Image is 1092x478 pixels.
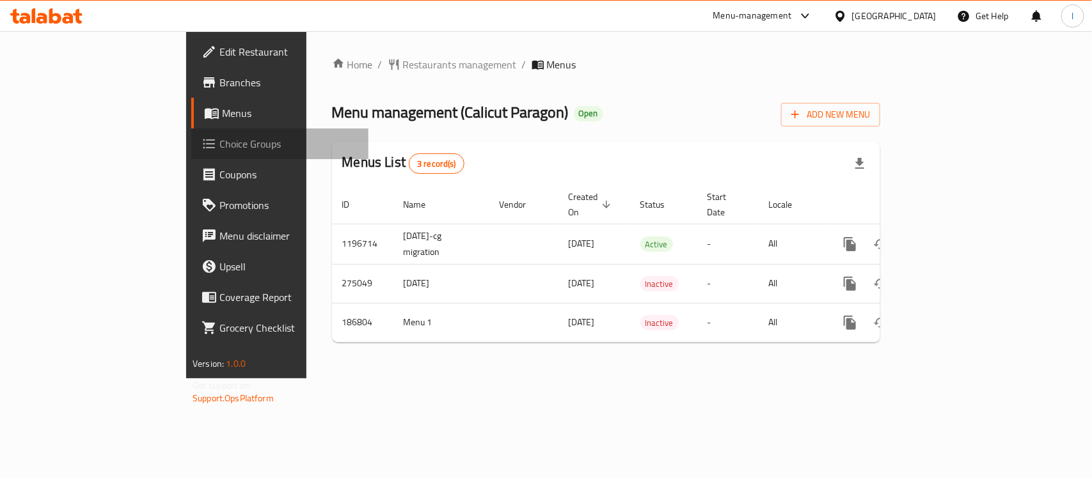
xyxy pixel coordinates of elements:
td: - [697,224,759,264]
span: Vendor [500,197,543,212]
span: [DATE] [569,314,595,330]
span: Grocery Checklist [219,320,358,335]
span: Promotions [219,197,358,213]
a: Branches [191,67,368,98]
td: - [697,264,759,303]
span: Get support on: [193,377,251,394]
th: Actions [825,185,968,224]
td: All [759,303,825,342]
h2: Menus List [342,153,464,174]
span: l [1072,9,1073,23]
span: Start Date [708,189,743,220]
span: Coupons [219,167,358,182]
button: more [835,268,866,299]
button: more [835,229,866,259]
span: Choice Groups [219,136,358,151]
td: [DATE] [393,264,489,303]
span: Menu management ( Calicut Paragon ) [332,98,569,127]
div: [GEOGRAPHIC_DATA] [852,9,937,23]
nav: breadcrumb [332,57,880,72]
span: Coverage Report [219,289,358,305]
button: Change Status [866,229,896,259]
span: Name [404,197,443,212]
div: Export file [844,148,875,179]
span: Menus [547,57,576,72]
a: Edit Restaurant [191,36,368,67]
a: Menu disclaimer [191,220,368,251]
div: Inactive [640,276,679,291]
span: ID [342,197,367,212]
button: more [835,307,866,338]
a: Coupons [191,159,368,190]
a: Coverage Report [191,282,368,312]
span: Version: [193,355,224,372]
td: - [697,303,759,342]
div: Total records count [409,153,464,174]
table: enhanced table [332,185,968,343]
span: Branches [219,75,358,90]
span: Locale [769,197,809,212]
span: Menu disclaimer [219,228,358,243]
span: Add New Menu [791,107,870,123]
span: Inactive [640,316,679,330]
span: [DATE] [569,235,595,252]
a: Support.OpsPlatform [193,390,274,406]
td: [DATE]-cg migration [393,224,489,264]
span: Inactive [640,277,679,291]
span: Menus [222,105,358,121]
span: 3 record(s) [409,158,464,170]
button: Change Status [866,268,896,299]
span: Active [640,237,673,252]
div: Open [574,106,603,121]
div: Inactive [640,315,679,330]
div: Menu-management [713,8,792,24]
a: Promotions [191,190,368,220]
td: All [759,264,825,303]
td: Menu 1 [393,303,489,342]
span: Restaurants management [403,57,517,72]
span: [DATE] [569,275,595,291]
a: Choice Groups [191,128,368,159]
span: 1.0.0 [226,355,246,372]
a: Menus [191,98,368,128]
button: Add New Menu [781,103,880,127]
span: Status [640,197,682,212]
span: Created On [569,189,615,220]
a: Restaurants management [388,57,517,72]
span: Open [574,108,603,119]
td: All [759,224,825,264]
span: Edit Restaurant [219,44,358,59]
li: / [522,57,526,72]
a: Upsell [191,251,368,282]
li: / [378,57,383,72]
button: Change Status [866,307,896,338]
a: Grocery Checklist [191,312,368,343]
span: Upsell [219,259,358,274]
